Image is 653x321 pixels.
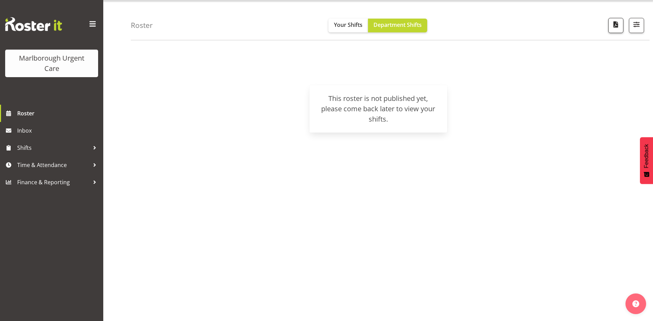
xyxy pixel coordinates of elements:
span: Finance & Reporting [17,177,89,187]
span: Inbox [17,125,100,136]
div: This roster is not published yet, please come back later to view your shifts. [318,93,439,124]
span: Department Shifts [373,21,422,29]
button: Department Shifts [368,19,427,32]
button: Filter Shifts [629,18,644,33]
span: Shifts [17,143,89,153]
img: Rosterit website logo [5,17,62,31]
button: Feedback - Show survey [640,137,653,184]
img: help-xxl-2.png [632,300,639,307]
span: Roster [17,108,100,118]
h4: Roster [131,21,153,29]
span: Time & Attendance [17,160,89,170]
div: Marlborough Urgent Care [12,53,91,74]
span: Your Shifts [334,21,362,29]
button: Your Shifts [328,19,368,32]
span: Feedback [643,144,650,168]
button: Download a PDF of the roster according to the set date range. [608,18,623,33]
